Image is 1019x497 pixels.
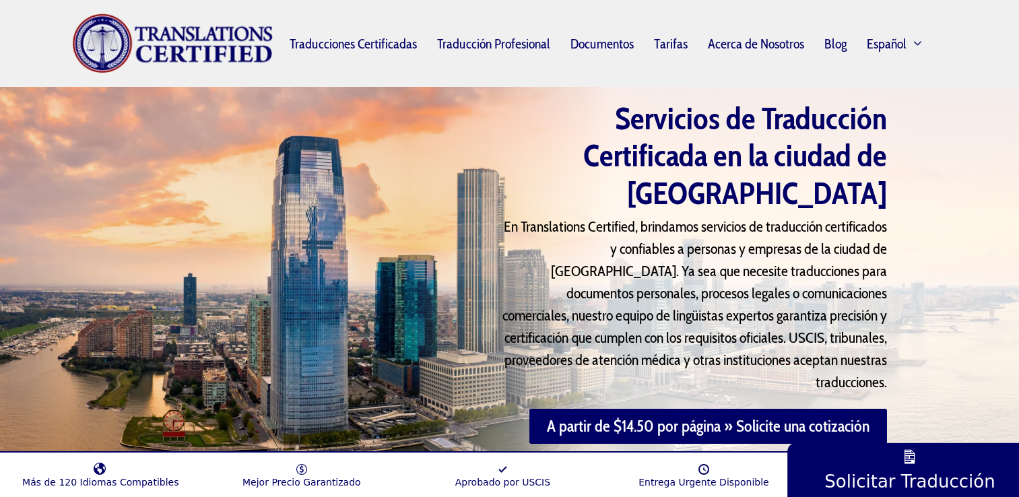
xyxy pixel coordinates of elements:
[201,456,403,488] a: Mejor Precio Garantizado
[867,38,907,49] span: Español
[280,28,427,59] a: Traducciones Certificadas
[427,28,560,59] a: Traducción Profesional
[273,27,948,61] nav: Primary
[814,28,857,59] a: Blog
[501,216,887,393] p: En Translations Certified, brindamos servicios de traducción certificados y confiables a personas...
[72,13,273,73] img: Translations Certified
[638,477,768,488] span: Entrega Urgente Disponible
[455,477,550,488] span: Aprobado por USCIS
[402,456,603,488] a: Aprobado por USCIS
[22,477,178,488] span: Más de 120 Idiomas Compatibles
[242,477,361,488] span: Mejor Precio Garantizado
[644,28,698,59] a: Tarifas
[529,409,887,444] a: A partir de $14.50 por página » Solicite una cotización
[698,28,814,59] a: Acerca de Nosotros
[825,471,995,492] span: Solicitar Traducción
[603,456,805,488] a: Entrega Urgente Disponible
[501,100,887,212] h1: Servicios de Traducción Certificada en la ciudad de [GEOGRAPHIC_DATA]
[560,28,644,59] a: Documentos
